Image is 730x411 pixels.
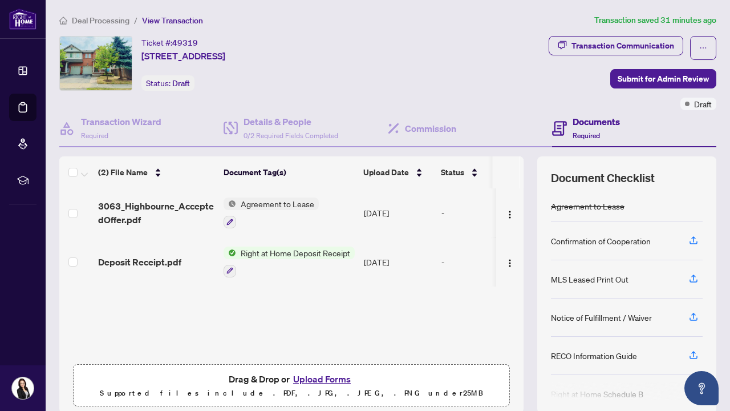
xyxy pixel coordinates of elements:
button: Status IconAgreement to Lease [224,198,319,228]
span: Document Checklist [551,170,655,186]
span: Deal Processing [72,15,129,26]
div: RECO Information Guide [551,349,637,362]
button: Logo [501,253,519,271]
h4: Details & People [244,115,338,128]
span: Right at Home Deposit Receipt [236,247,355,259]
span: [STREET_ADDRESS] [141,49,225,63]
th: Upload Date [359,156,436,188]
div: Transaction Communication [571,37,674,55]
img: Logo [505,259,514,268]
article: Transaction saved 31 minutes ago [594,14,716,27]
div: - [441,207,529,219]
td: [DATE] [359,188,437,237]
p: Supported files include .PDF, .JPG, .JPEG, .PNG under 25 MB [80,386,502,400]
img: Status Icon [224,198,236,210]
span: 49319 [172,38,198,48]
h4: Transaction Wizard [81,115,161,128]
div: Ticket #: [141,36,198,49]
button: Upload Forms [290,372,354,386]
div: - [441,256,529,268]
span: Submit for Admin Review [618,70,709,88]
button: Submit for Admin Review [610,69,716,88]
div: MLS Leased Print Out [551,273,628,285]
img: Status Icon [224,247,236,259]
th: Document Tag(s) [219,156,359,188]
li: / [134,14,137,27]
span: 0/2 Required Fields Completed [244,131,338,140]
img: logo [9,9,36,30]
img: Logo [505,210,514,219]
span: Deposit Receipt.pdf [98,255,181,269]
span: home [59,17,67,25]
span: Status [441,166,464,179]
span: (2) File Name [98,166,148,179]
img: Profile Icon [12,377,34,399]
div: Status: [141,75,194,91]
div: Notice of Fulfillment / Waiver [551,311,652,324]
th: (2) File Name [94,156,219,188]
span: 3063_Highbourne_AcceptedOffer.pdf [98,199,214,227]
button: Transaction Communication [549,36,683,55]
button: Logo [501,204,519,222]
span: Draft [694,98,712,110]
div: Confirmation of Cooperation [551,235,651,247]
img: IMG-W12343901_1.jpg [60,37,132,90]
span: View Transaction [142,15,203,26]
h4: Commission [405,122,456,135]
span: Upload Date [363,166,409,179]
h4: Documents [573,115,620,128]
th: Status [436,156,533,188]
span: Required [573,131,600,140]
span: Draft [172,78,190,88]
span: Required [81,131,108,140]
button: Open asap [684,371,719,405]
span: Drag & Drop orUpload FormsSupported files include .PDF, .JPG, .JPEG, .PNG under25MB [74,365,509,407]
span: Drag & Drop or [229,372,354,386]
div: Agreement to Lease [551,200,624,212]
button: Status IconRight at Home Deposit Receipt [224,247,355,277]
span: Agreement to Lease [236,198,319,210]
td: [DATE] [359,237,437,287]
span: ellipsis [699,44,707,52]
